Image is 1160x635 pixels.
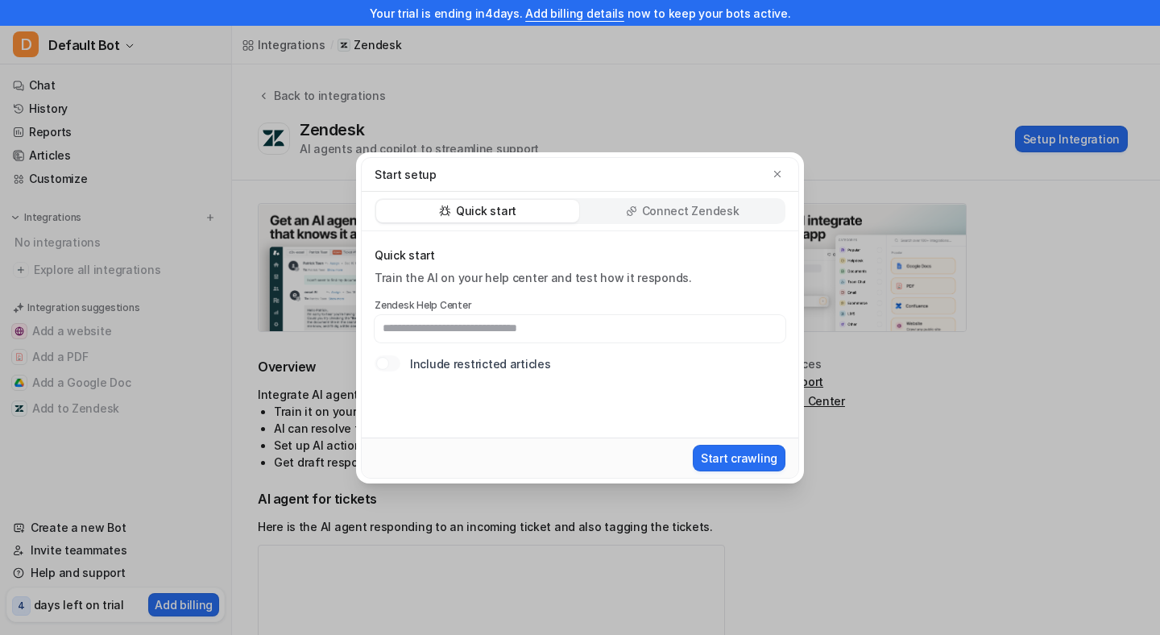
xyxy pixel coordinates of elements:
div: Train the AI on your help center and test how it responds. [375,270,785,286]
label: Zendesk Help Center [375,299,785,312]
label: Include restricted articles [410,355,550,372]
p: Connect Zendesk [642,203,739,219]
button: Start crawling [693,445,785,471]
p: Start setup [375,166,437,183]
p: Quick start [375,247,785,264]
p: Quick start [456,203,516,219]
